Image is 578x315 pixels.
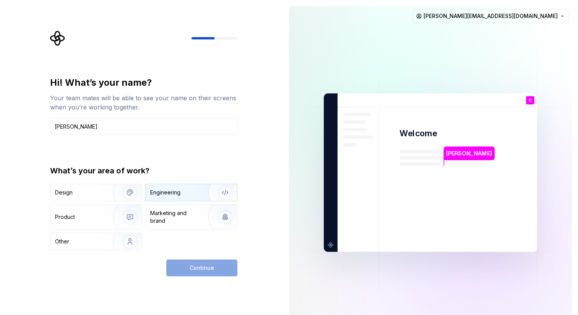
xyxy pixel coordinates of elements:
[446,149,492,158] p: [PERSON_NAME]
[412,9,569,23] button: [PERSON_NAME][EMAIL_ADDRESS][DOMAIN_NAME]
[399,128,437,139] p: Welcome
[55,238,69,245] div: Other
[424,12,558,20] span: [PERSON_NAME][EMAIL_ADDRESS][DOMAIN_NAME]
[55,213,75,221] div: Product
[150,189,180,196] div: Engineering
[529,98,532,103] p: C
[50,93,237,112] div: Your team mates will be able to see your name on their screens when you’re working together.
[150,209,202,225] div: Marketing and brand
[50,165,237,176] div: What’s your area of work?
[55,189,73,196] div: Design
[50,31,65,46] svg: Supernova Logo
[50,77,237,89] div: Hi! What’s your name?
[50,118,237,135] input: Han Solo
